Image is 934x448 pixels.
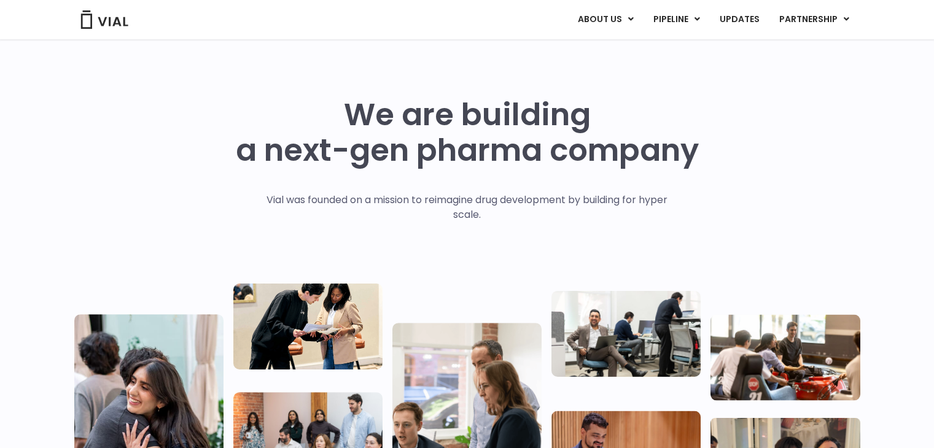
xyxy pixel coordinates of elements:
a: ABOUT USMenu Toggle [568,9,643,30]
img: Three people working in an office [551,291,701,377]
p: Vial was founded on a mission to reimagine drug development by building for hyper scale. [254,193,680,222]
img: Group of people playing whirlyball [710,314,860,400]
a: PARTNERSHIPMenu Toggle [769,9,859,30]
img: Two people looking at a paper talking. [233,284,383,369]
a: PIPELINEMenu Toggle [644,9,709,30]
img: Vial Logo [80,10,129,29]
h1: We are building a next-gen pharma company [236,97,699,168]
a: UPDATES [710,9,769,30]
